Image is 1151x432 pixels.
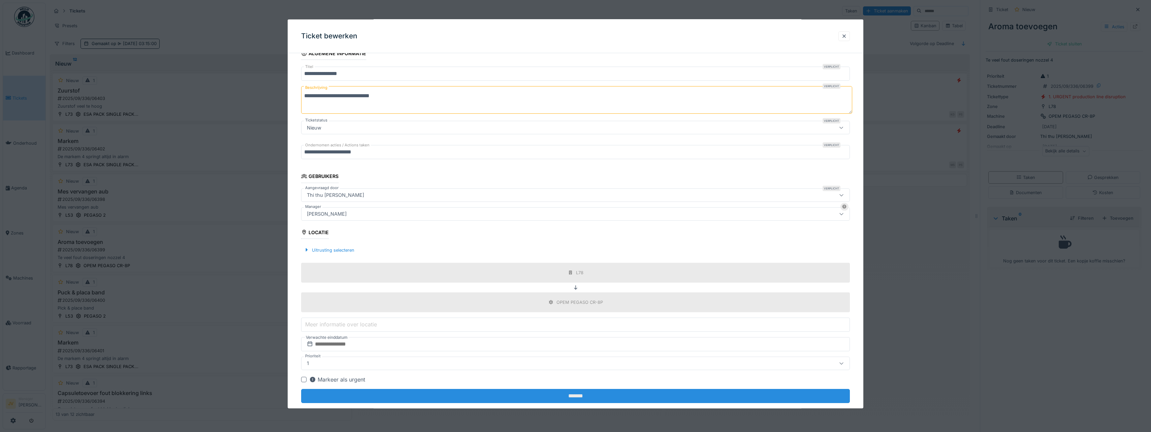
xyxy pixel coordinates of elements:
[304,210,349,217] div: [PERSON_NAME]
[304,320,378,328] label: Meer informatie over locatie
[576,269,583,276] div: L78
[301,48,366,60] div: Algemene informatie
[301,227,329,239] div: Locatie
[304,117,329,123] label: Ticketstatus
[304,191,367,199] div: Thi thu [PERSON_NAME]
[823,64,840,69] div: Verplicht
[823,142,840,148] div: Verplicht
[305,334,348,341] label: Verwachte einddatum
[556,299,603,305] div: OPEM PEGASO CR-8P
[304,185,340,190] label: Aangevraagd door
[304,124,324,131] div: Nieuw
[301,32,357,40] h3: Ticket bewerken
[823,83,840,89] div: Verplicht
[301,245,357,254] div: Uitrusting selecteren
[309,375,365,384] div: Markeer als urgent
[304,353,322,359] label: Prioriteit
[304,64,315,70] label: Titel
[304,360,312,367] div: 1
[823,118,840,123] div: Verplicht
[304,204,322,209] label: Manager
[304,83,329,92] label: Beschrijving
[823,185,840,191] div: Verplicht
[301,171,339,183] div: Gebruikers
[304,142,371,148] label: Ondernomen acties / Actions taken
